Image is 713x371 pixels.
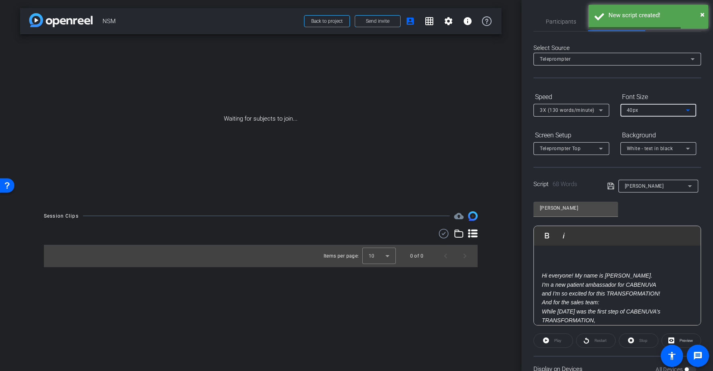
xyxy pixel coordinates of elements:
[542,272,660,297] em: Hi everyone! My name is [PERSON_NAME]. I'm a new patient ambassador for CABENUVA and I'm so excit...
[540,203,612,213] input: Title
[608,11,702,20] div: New script created!
[304,15,350,27] button: Back to project
[700,8,705,20] button: Close
[533,180,596,189] div: Script
[533,44,701,53] div: Select Source
[540,107,594,113] span: 3X (130 words/minute)
[553,181,577,188] span: 68 Words
[405,16,415,26] mat-icon: account_box
[693,351,703,361] mat-icon: message
[44,212,79,220] div: Session Clips
[542,299,678,350] em: And for the sales team: While [DATE] was the first step of CABENUVA’s TRANSFORMATION, I’m thrille...
[454,211,464,221] span: Destinations for your clips
[533,90,609,104] div: Speed
[620,90,696,104] div: Font Size
[425,16,434,26] mat-icon: grid_on
[533,129,609,142] div: Screen Setup
[454,211,464,221] mat-icon: cloud_upload
[667,351,677,361] mat-icon: accessibility
[29,13,93,27] img: app-logo
[662,333,701,348] button: Preview
[103,13,299,29] span: NSM
[627,107,638,113] span: 40px
[366,18,389,24] span: Send invite
[468,211,478,221] img: Session clips
[463,16,472,26] mat-icon: info
[546,19,576,24] span: Participants
[444,16,453,26] mat-icon: settings
[540,146,581,151] span: Teleprompter Top
[620,129,696,142] div: Background
[700,10,705,19] span: ×
[679,338,693,343] span: Preview
[355,15,401,27] button: Send invite
[436,246,455,266] button: Previous page
[455,246,474,266] button: Next page
[311,18,343,24] span: Back to project
[324,252,359,260] div: Items per page:
[625,183,664,189] span: [PERSON_NAME]
[627,146,673,151] span: White - text in black
[410,252,423,260] div: 0 of 0
[539,228,555,244] button: Bold (⌘B)
[20,34,502,203] div: Waiting for subjects to join...
[540,56,571,62] span: Teleprompter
